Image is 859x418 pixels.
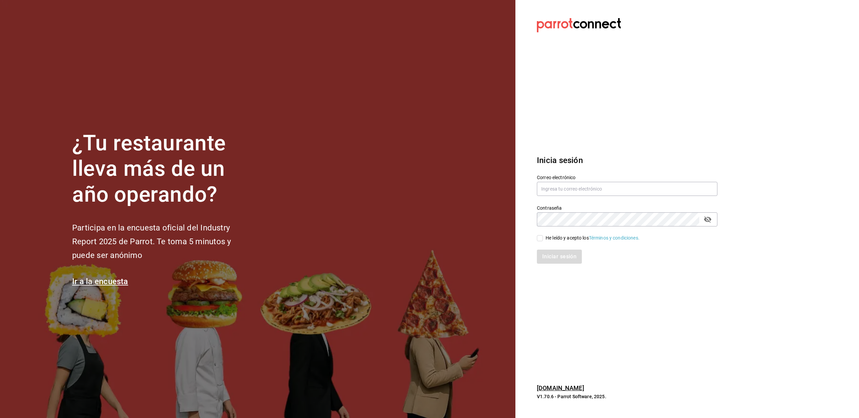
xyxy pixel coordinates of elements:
[537,154,717,166] h3: Inicia sesión
[537,393,717,400] p: V1.70.6 - Parrot Software, 2025.
[589,235,640,241] a: Términos y condiciones.
[72,130,253,208] h1: ¿Tu restaurante lleva más de un año operando?
[537,175,717,179] label: Correo electrónico
[537,205,717,210] label: Contraseña
[72,221,253,262] h2: Participa en la encuesta oficial del Industry Report 2025 de Parrot. Te toma 5 minutos y puede se...
[537,384,584,391] a: [DOMAIN_NAME]
[546,234,640,242] div: He leído y acepto los
[702,214,713,225] button: passwordField
[72,277,128,286] a: Ir a la encuesta
[537,182,717,196] input: Ingresa tu correo electrónico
